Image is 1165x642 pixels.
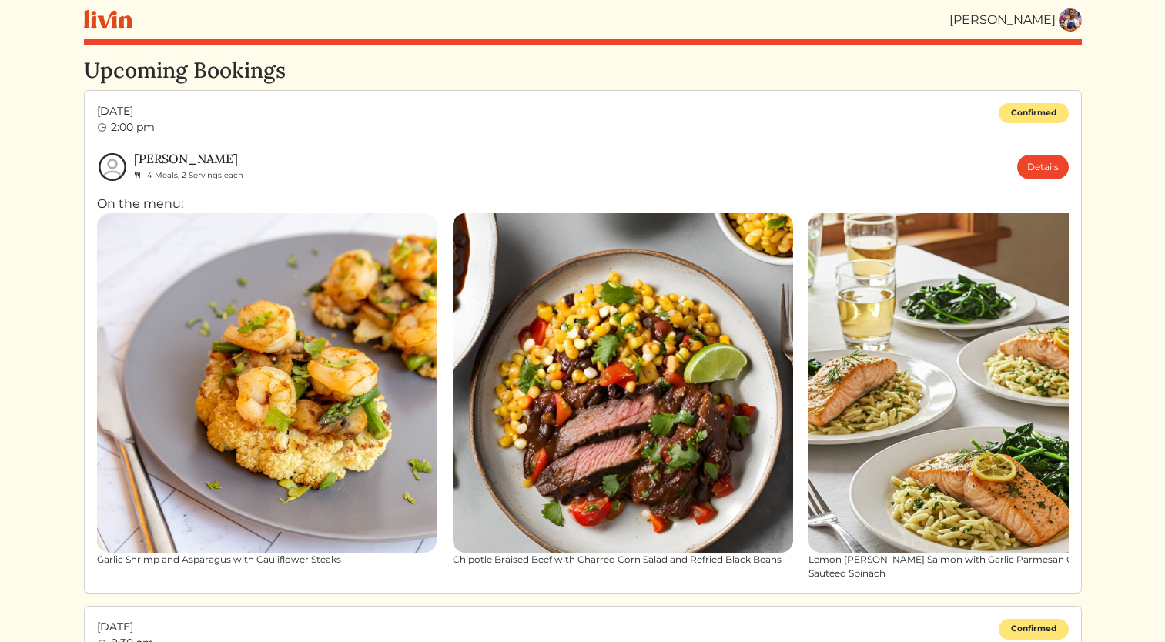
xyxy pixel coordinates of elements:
[999,103,1069,124] div: Confirmed
[84,58,1082,84] h3: Upcoming Bookings
[808,213,1149,553] img: Lemon Dill Salmon with Garlic Parmesan Orzo and Sautéed Spinach
[1059,8,1082,32] img: a09e5bf7981c309b4c08df4bb44c4a4f
[1017,155,1069,179] a: Details
[147,170,243,180] span: 4 Meals, 2 Servings each
[97,213,437,567] a: Garlic Shrimp and Asparagus with Cauliflower Steaks
[134,171,141,179] img: fork_knife_small-8e8c56121c6ac9ad617f7f0151facf9cb574b427d2b27dceffcaf97382ddc7e7.svg
[97,195,1069,581] div: On the menu:
[453,553,793,567] div: Chipotle Braised Beef with Charred Corn Salad and Refried Black Beans
[97,213,437,553] img: Garlic Shrimp and Asparagus with Cauliflower Steaks
[97,152,128,182] img: profile-circle-6dcd711754eaac681cb4e5fa6e5947ecf152da99a3a386d1f417117c42b37ef2.svg
[97,103,155,119] span: [DATE]
[134,152,243,166] h6: [PERSON_NAME]
[97,122,108,133] img: clock-b05ee3d0f9935d60bc54650fc25b6257a00041fd3bdc39e3e98414568feee22d.svg
[999,619,1069,640] div: Confirmed
[949,11,1056,29] div: [PERSON_NAME]
[111,120,155,134] span: 2:00 pm
[453,213,793,567] a: Chipotle Braised Beef with Charred Corn Salad and Refried Black Beans
[97,553,437,567] div: Garlic Shrimp and Asparagus with Cauliflower Steaks
[453,213,793,553] img: Chipotle Braised Beef with Charred Corn Salad and Refried Black Beans
[97,619,154,635] span: [DATE]
[808,553,1149,580] div: Lemon [PERSON_NAME] Salmon with Garlic Parmesan Orzo and Sautéed Spinach
[84,10,132,29] img: livin-logo-a0d97d1a881af30f6274990eb6222085a2533c92bbd1e4f22c21b4f0d0e3210c.svg
[808,213,1149,581] a: Lemon [PERSON_NAME] Salmon with Garlic Parmesan Orzo and Sautéed Spinach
